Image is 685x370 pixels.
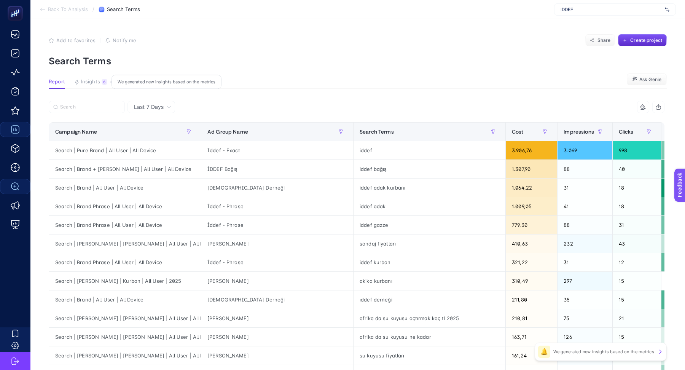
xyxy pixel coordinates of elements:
span: Search Terms [107,6,140,13]
div: Search | Brand + [PERSON_NAME] | All User | All Device [49,160,201,178]
div: Search | [PERSON_NAME] | Kurban | All User | 2025 [49,272,201,290]
div: 779,30 [506,216,557,234]
div: [PERSON_NAME] [201,346,353,365]
button: Share [585,34,615,46]
div: 15 [613,328,661,346]
span: Share [597,37,611,43]
div: Search | [PERSON_NAME] | [PERSON_NAME] | All User | All Device [49,309,201,327]
button: Ask Genie [627,73,667,86]
div: 21 [613,309,661,327]
div: Search | Brand Phrase | All User | All Device [49,216,201,234]
span: Campaign Name [55,129,97,135]
span: Clicks [619,129,634,135]
div: 310,49 [506,272,557,290]
div: 31 [613,216,661,234]
div: 161,24 [506,346,557,365]
div: 35 [558,290,612,309]
div: su kuyusu fiyatları [354,346,505,365]
div: [DEMOGRAPHIC_DATA] Derneği [201,290,353,309]
div: 410,63 [506,234,557,253]
div: [DEMOGRAPHIC_DATA] Derneği [201,179,353,197]
span: Insights [81,79,100,85]
div: İddef - Phrase [201,197,353,215]
div: Search | Brand Phrase | All User | All Device [49,253,201,271]
input: Search [60,104,120,110]
span: Last 7 Days [134,103,164,111]
div: 6 [102,79,107,85]
div: 1.307,90 [506,160,557,178]
div: iddef adak [354,197,505,215]
span: Ad Group Name [207,129,248,135]
span: Feedback [5,2,29,8]
div: 88 [558,160,612,178]
div: iddef kurban [354,253,505,271]
div: 31 [558,179,612,197]
div: 998 [613,141,661,159]
div: 1.009,05 [506,197,557,215]
div: İDDEF Bağış [201,160,353,178]
div: 18 [613,197,661,215]
div: iddef [354,141,505,159]
span: Back To Analysis [48,6,88,13]
button: Add to favorites [49,37,96,43]
div: [PERSON_NAME] [201,272,353,290]
div: akika kurbanı [354,272,505,290]
div: 88 [558,216,612,234]
img: svg%3e [665,6,669,13]
div: Search | [PERSON_NAME] | [PERSON_NAME] | All User | All Device [49,234,201,253]
div: afrika da su kuyusu ne kadar [354,328,505,346]
div: İddef - Phrase [201,216,353,234]
div: 18 [613,179,661,197]
div: İddef - Exact [201,141,353,159]
p: Search Terms [49,56,667,67]
div: İddef - Phrase [201,253,353,271]
div: iddef adak kurbanı [354,179,505,197]
div: 232 [558,234,612,253]
div: 321,22 [506,253,557,271]
div: Search | Pure Brand | All User | All Device [49,141,201,159]
p: We generated new insights based on the metrics [553,349,654,355]
div: 3.069 [558,141,612,159]
div: [PERSON_NAME] [201,328,353,346]
span: IDDEF [561,6,662,13]
div: ıddef derneği [354,290,505,309]
div: 126 [558,328,612,346]
span: Notify me [113,37,136,43]
span: Report [49,79,65,85]
div: Search | [PERSON_NAME] | [PERSON_NAME] | All User | All Device [49,346,201,365]
div: 163,71 [506,328,557,346]
div: 1.064,22 [506,179,557,197]
span: / [92,6,94,12]
div: 43 [613,234,661,253]
span: Cost [512,129,524,135]
div: 12 [613,253,661,271]
div: 41 [558,197,612,215]
button: Create project [618,34,667,46]
div: Search | Brand | All User | All Device [49,179,201,197]
div: iddef bağış [354,160,505,178]
div: 297 [558,272,612,290]
div: [PERSON_NAME] [201,234,353,253]
div: 31 [558,253,612,271]
div: sondaj fiyatları [354,234,505,253]
div: We generated new insights based on the metrics [112,75,221,89]
div: Search | Brand | All User | All Device [49,290,201,309]
span: Search Terms [360,129,394,135]
div: 40 [613,160,661,178]
div: 15 [613,272,661,290]
div: 75 [558,309,612,327]
button: Notify me [105,37,136,43]
div: 3.906,76 [506,141,557,159]
div: [PERSON_NAME] [201,309,353,327]
div: 211,80 [506,290,557,309]
div: 🔔 [538,346,550,358]
span: Create project [630,37,662,43]
div: 15 [613,290,661,309]
span: Ask Genie [639,77,661,83]
div: 210,81 [506,309,557,327]
div: Search | Brand Phrase | All User | All Device [49,197,201,215]
div: afrika da su kuyusu açtırmak kaç tl 2025 [354,309,505,327]
div: iddef gazze [354,216,505,234]
span: Impressions [564,129,594,135]
div: Search | [PERSON_NAME] | [PERSON_NAME] | All User | All Device [49,328,201,346]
